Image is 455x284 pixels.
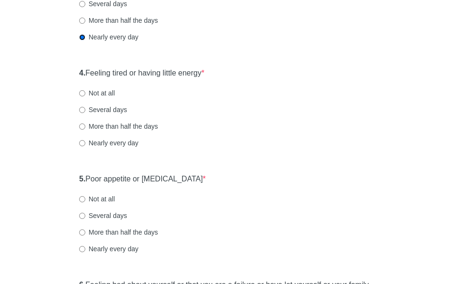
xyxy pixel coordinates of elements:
label: Several days [79,211,127,220]
input: Several days [79,107,85,113]
input: More than half the days [79,18,85,24]
label: Nearly every day [79,244,138,254]
label: Poor appetite or [MEDICAL_DATA] [79,174,206,185]
strong: 4. [79,69,85,77]
label: Not at all [79,88,115,98]
strong: 5. [79,175,85,183]
input: Not at all [79,90,85,96]
label: More than half the days [79,227,158,237]
input: Nearly every day [79,140,85,146]
input: Several days [79,1,85,7]
label: Not at all [79,194,115,204]
input: Nearly every day [79,34,85,40]
input: More than half the days [79,123,85,130]
input: Not at all [79,196,85,202]
input: More than half the days [79,229,85,236]
input: Nearly every day [79,246,85,252]
label: Several days [79,105,127,114]
label: Nearly every day [79,32,138,42]
label: More than half the days [79,16,158,25]
input: Several days [79,213,85,219]
label: More than half the days [79,122,158,131]
label: Nearly every day [79,138,138,148]
label: Feeling tired or having little energy [79,68,204,79]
